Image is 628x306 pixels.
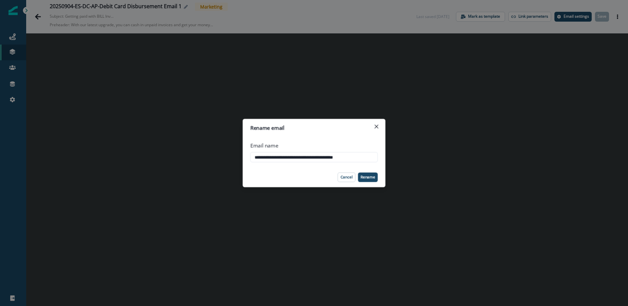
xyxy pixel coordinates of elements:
[338,172,356,182] button: Cancel
[371,122,381,132] button: Close
[340,175,353,180] p: Cancel
[250,124,284,131] p: Rename email
[358,172,377,182] button: Rename
[360,175,375,180] p: Rename
[250,142,278,149] p: Email name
